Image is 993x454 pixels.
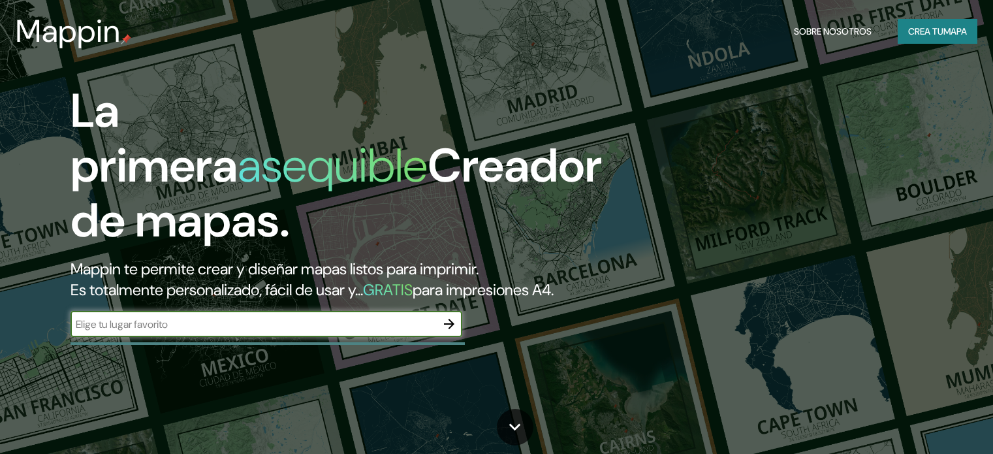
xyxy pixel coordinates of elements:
font: Mappin [16,10,121,52]
font: La primera [71,80,238,196]
button: Crea tumapa [898,19,977,44]
font: Creador de mapas. [71,135,602,251]
font: Sobre nosotros [794,25,872,37]
font: asequible [238,135,428,196]
img: pin de mapeo [121,34,131,44]
input: Elige tu lugar favorito [71,317,436,332]
font: para impresiones A4. [413,280,554,300]
font: Mappin te permite crear y diseñar mapas listos para imprimir. [71,259,479,279]
font: GRATIS [363,280,413,300]
font: Es totalmente personalizado, fácil de usar y... [71,280,363,300]
font: mapa [943,25,967,37]
font: Crea tu [908,25,943,37]
button: Sobre nosotros [789,19,877,44]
